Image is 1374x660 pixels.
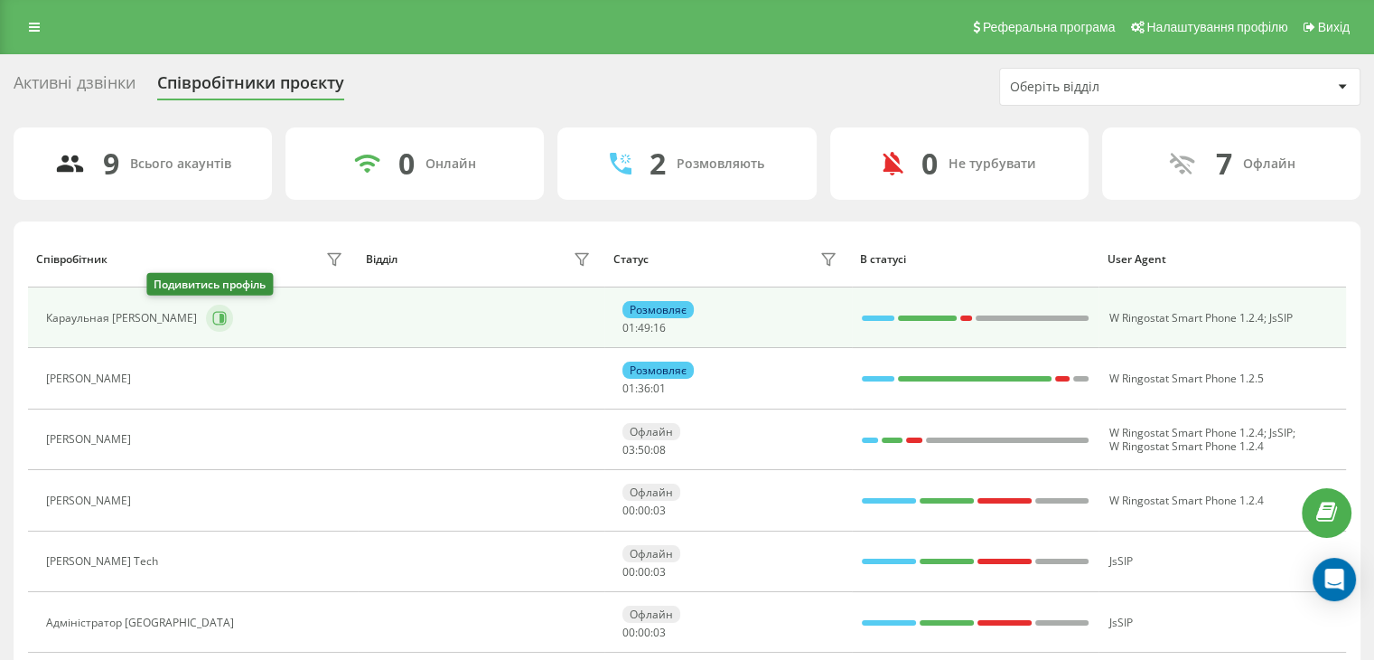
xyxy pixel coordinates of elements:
[46,495,136,507] div: [PERSON_NAME]
[1313,558,1356,601] div: Open Intercom Messenger
[653,381,666,396] span: 01
[622,625,635,640] span: 00
[653,320,666,335] span: 16
[46,372,136,385] div: [PERSON_NAME]
[949,156,1036,172] div: Не турбувати
[622,545,680,562] div: Офлайн
[1242,156,1295,172] div: Офлайн
[622,504,666,517] div: : :
[1318,20,1350,34] span: Вихід
[1215,146,1231,181] div: 7
[1108,615,1132,630] span: JsSIP
[638,442,650,457] span: 50
[622,503,635,518] span: 00
[146,273,273,296] div: Подивитись профіль
[1108,371,1263,386] span: W Ringostat Smart Phone 1.2.5
[921,146,938,181] div: 0
[622,322,666,335] div: : :
[653,503,666,518] span: 03
[1268,425,1292,440] span: JsSIP
[366,253,397,266] div: Відділ
[622,362,694,379] div: Розмовляє
[638,564,650,580] span: 00
[622,442,635,457] span: 03
[1010,80,1226,95] div: Оберіть відділ
[14,73,136,101] div: Активні дзвінки
[46,555,163,568] div: [PERSON_NAME] Tech
[622,320,635,335] span: 01
[860,253,1090,266] div: В статусі
[638,625,650,640] span: 00
[46,617,238,629] div: Адміністратор [GEOGRAPHIC_DATA]
[638,320,650,335] span: 49
[638,381,650,396] span: 36
[653,442,666,457] span: 08
[1108,438,1263,454] span: W Ringostat Smart Phone 1.2.4
[1108,310,1263,325] span: W Ringostat Smart Phone 1.2.4
[653,564,666,580] span: 03
[425,156,476,172] div: Онлайн
[398,146,415,181] div: 0
[622,484,680,501] div: Офлайн
[46,312,201,325] div: Караульная [PERSON_NAME]
[650,146,666,181] div: 2
[1108,553,1132,569] span: JsSIP
[638,503,650,518] span: 00
[622,566,666,579] div: : :
[622,564,635,580] span: 00
[1108,493,1263,508] span: W Ringostat Smart Phone 1.2.4
[622,382,666,395] div: : :
[1108,253,1338,266] div: User Agent
[653,625,666,640] span: 03
[1268,310,1292,325] span: JsSIP
[1146,20,1287,34] span: Налаштування профілю
[622,381,635,396] span: 01
[46,433,136,446] div: [PERSON_NAME]
[677,156,764,172] div: Розмовляють
[103,146,119,181] div: 9
[157,73,344,101] div: Співробітники проєкту
[622,606,680,623] div: Офлайн
[613,253,649,266] div: Статус
[130,156,231,172] div: Всього акаунтів
[622,423,680,440] div: Офлайн
[983,20,1116,34] span: Реферальна програма
[622,444,666,457] div: : :
[622,627,666,639] div: : :
[622,301,694,318] div: Розмовляє
[36,253,107,266] div: Співробітник
[1108,425,1263,440] span: W Ringostat Smart Phone 1.2.4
